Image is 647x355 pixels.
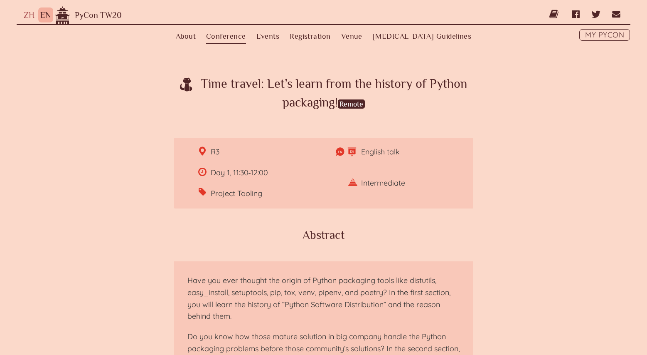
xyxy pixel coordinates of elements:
label: Registration [290,29,330,44]
h1: Time travel: Let’s learn from the history of Python packaging! [178,67,469,114]
a: Facebook [572,4,580,24]
label: Events [256,29,280,44]
p: Have you ever thought the origin of Python packaging tools like distutils, easy_install, setuptoo... [187,275,460,323]
a: [MEDICAL_DATA] Guidelines [373,29,471,44]
a: PyCon TW20 [72,10,122,20]
button: ZH [22,7,37,22]
span: Project Tooling [217,188,262,200]
dfn: Python Level: [333,177,358,189]
a: Email [612,4,620,24]
dfn: Language: [333,146,358,158]
span: English talk [368,146,400,158]
label: Conference [206,29,246,44]
button: EN [38,7,53,22]
dfn: Category: [182,187,207,199]
a: My PyCon [579,29,630,41]
a: Twitter [591,4,600,24]
h2: Abstract [174,228,473,241]
span: Remote [338,99,365,109]
span: R3 [217,146,219,158]
a: ZH [24,10,34,20]
a: Blog [549,4,560,24]
span: Intermediate [368,177,405,189]
span: Day 1, 11:30‑12:00 [217,167,268,179]
a: About [176,29,196,44]
a: Venue [341,29,362,44]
